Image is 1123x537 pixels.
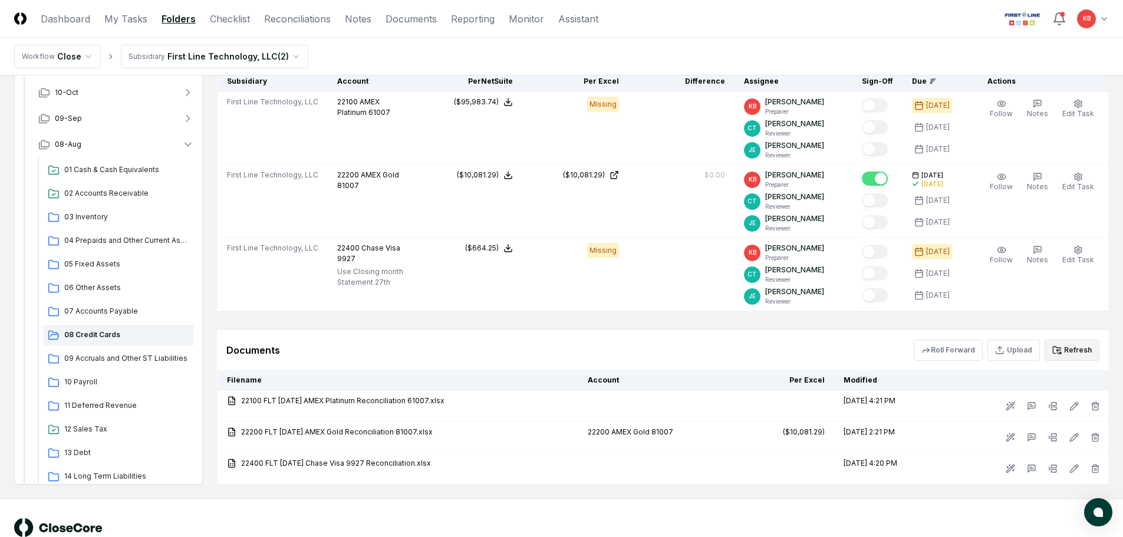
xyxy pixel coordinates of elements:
div: ($95,983.74) [454,97,499,107]
a: ($10,081.29) [532,170,619,180]
a: 22100 FLT [DATE] AMEX Platinum Reconciliation 61007.xlsx [227,396,569,406]
div: [DATE] [926,122,950,133]
span: 03 Inventory [64,212,189,222]
p: Reviewer [765,151,824,160]
button: Notes [1025,170,1050,195]
button: Mark complete [862,120,888,134]
button: Mark complete [862,245,888,259]
button: Mark complete [862,142,888,156]
span: 22400 [337,243,360,252]
div: [DATE] [926,100,950,111]
span: 08-Aug [55,139,81,150]
button: 09-Sep [29,106,203,131]
button: Roll Forward [914,340,983,361]
span: 07 Accounts Payable [64,306,189,317]
p: Reviewer [765,202,824,211]
a: 03 Inventory [43,207,194,228]
div: Account [337,76,407,87]
button: 08-Aug [29,131,203,157]
span: AMEX Gold 81007 [337,170,399,190]
nav: breadcrumb [14,45,308,68]
p: [PERSON_NAME] [765,265,824,275]
p: [PERSON_NAME] [765,243,824,253]
div: [DATE] [926,144,950,154]
p: [PERSON_NAME] [765,192,824,202]
a: Reporting [451,12,495,26]
span: Notes [1027,182,1048,191]
button: Mark complete [862,98,888,113]
p: Reviewer [765,297,824,306]
button: Follow [987,170,1015,195]
button: Refresh [1045,340,1099,361]
div: Documents [226,343,280,357]
a: 08 Credit Cards [43,325,194,346]
span: JE [749,292,756,301]
p: [PERSON_NAME] [765,213,824,224]
th: Per Excel [728,370,834,391]
td: [DATE] 4:21 PM [834,391,938,422]
button: atlas-launcher [1084,498,1112,526]
p: Reviewer [765,275,824,284]
p: [PERSON_NAME] [765,97,824,107]
span: 02 Accounts Receivable [64,188,189,199]
button: Edit Task [1060,243,1096,268]
span: KB [1083,14,1091,23]
div: Missing [587,243,619,258]
a: My Tasks [104,12,147,26]
button: Upload [987,340,1040,361]
a: 04 Prepaids and Other Current Assets [43,230,194,252]
p: Preparer [765,180,824,189]
p: Reviewer [765,129,824,138]
span: First Line Technology, LLC [227,243,318,253]
button: Mark complete [862,288,888,302]
div: [DATE] [921,180,943,189]
span: Chase Visa 9927 [337,243,400,263]
th: Per Excel [522,71,628,92]
p: [PERSON_NAME] [765,118,824,129]
p: [PERSON_NAME] [765,286,824,297]
a: Reconciliations [264,12,331,26]
button: Mark complete [862,266,888,281]
div: ($10,081.29) [457,170,499,180]
a: 11 Deferred Revenue [43,396,194,417]
button: Edit Task [1060,170,1096,195]
button: Follow [987,97,1015,121]
img: logo [14,518,103,537]
a: Assistant [558,12,598,26]
td: [DATE] 4:20 PM [834,453,938,485]
span: 22200 [337,170,359,179]
span: KB [749,175,756,184]
span: 06 Other Assets [64,282,189,293]
a: Folders [162,12,196,26]
span: First Line Technology, LLC [227,97,318,107]
span: 09-Sep [55,113,82,124]
span: JE [749,219,756,228]
span: JE [749,146,756,154]
a: 12 Sales Tax [43,419,194,440]
div: ($10,081.29) [563,170,605,180]
div: [DATE] [926,195,950,206]
th: Sign-Off [852,71,903,92]
th: Difference [628,71,735,92]
a: Documents [386,12,437,26]
span: Follow [990,255,1013,264]
button: Mark complete [862,215,888,229]
span: 09 Accruals and Other ST Liabilities [64,353,189,364]
a: Monitor [509,12,544,26]
button: Mark complete [862,172,888,186]
span: KB [749,248,756,257]
span: [DATE] [921,171,943,180]
div: ($664.25) [465,243,499,253]
th: Assignee [735,71,852,92]
button: Mark complete [862,193,888,207]
p: Reviewer [765,224,824,233]
a: 14 Long Term Liabilities [43,466,194,487]
span: 08 Credit Cards [64,330,189,340]
img: Logo [14,12,27,25]
a: 10 Payroll [43,372,194,393]
span: Notes [1027,255,1048,264]
a: 07 Accounts Payable [43,301,194,322]
p: [PERSON_NAME] [765,170,824,180]
span: 05 Fixed Assets [64,259,189,269]
th: Account [578,370,729,391]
